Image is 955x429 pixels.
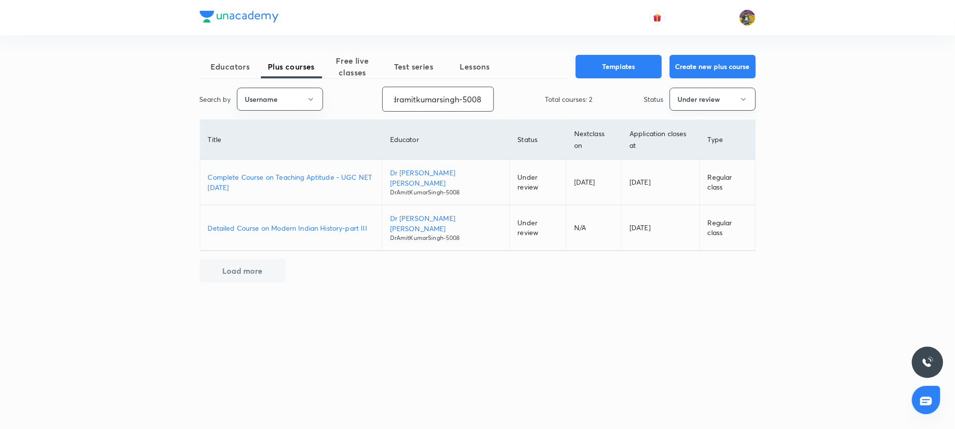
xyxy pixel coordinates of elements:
[566,160,621,205] td: [DATE]
[390,167,502,197] a: Dr [PERSON_NAME] [PERSON_NAME]DrAmitKumarSingh-5008
[200,120,382,160] th: Title
[699,160,755,205] td: Regular class
[208,172,374,192] a: Complete Course on Teaching Aptitude - UGC NET [DATE]
[644,94,664,104] p: Status
[200,11,279,23] img: Company Logo
[576,55,662,78] button: Templates
[200,61,261,72] span: Educators
[699,120,755,160] th: Type
[390,234,502,242] p: DrAmitKumarSingh-5008
[237,88,323,111] button: Username
[622,160,700,205] td: [DATE]
[622,120,700,160] th: Application closes at
[390,213,502,242] a: Dr [PERSON_NAME] [PERSON_NAME]DrAmitKumarSingh-5008
[670,55,756,78] button: Create new plus course
[622,205,700,251] td: [DATE]
[739,9,756,26] img: sajan k
[545,94,593,104] p: Total courses: 2
[510,120,566,160] th: Status
[383,61,444,72] span: Test series
[653,13,662,22] img: avatar
[383,87,493,112] input: Search...
[650,10,665,25] button: avatar
[382,120,510,160] th: Educator
[670,88,756,111] button: Under review
[200,11,279,25] a: Company Logo
[390,167,502,188] p: Dr [PERSON_NAME] [PERSON_NAME]
[566,205,621,251] td: N/A
[699,205,755,251] td: Regular class
[200,259,286,283] button: Load more
[566,120,621,160] th: Next class on
[510,205,566,251] td: Under review
[200,94,231,104] p: Search by
[322,55,383,78] span: Free live classes
[261,61,322,72] span: Plus courses
[922,357,933,368] img: ttu
[510,160,566,205] td: Under review
[444,61,506,72] span: Lessons
[208,223,374,233] a: Detailed Course on Modern Indian History-part III
[390,188,502,197] p: DrAmitKumarSingh-5008
[390,213,502,234] p: Dr [PERSON_NAME] [PERSON_NAME]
